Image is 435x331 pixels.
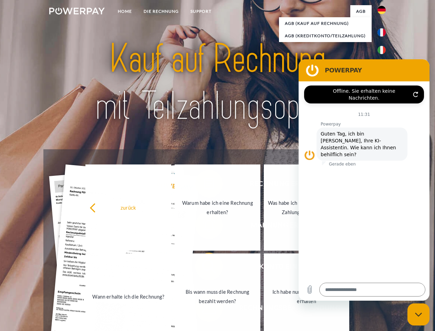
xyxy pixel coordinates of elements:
[49,8,105,14] img: logo-powerpay-white.svg
[279,30,372,42] a: AGB (Kreditkonto/Teilzahlung)
[279,17,372,30] a: AGB (Kauf auf Rechnung)
[112,5,138,18] a: Home
[179,198,256,217] div: Warum habe ich eine Rechnung erhalten?
[299,59,429,301] iframe: Messaging-Fenster
[90,292,167,301] div: Wann erhalte ich die Rechnung?
[179,287,256,306] div: Bis wann muss die Rechnung bezahlt werden?
[377,6,386,14] img: de
[268,287,345,306] div: Ich habe nur eine Teillieferung erhalten
[377,28,386,37] img: fr
[138,5,185,18] a: DIE RECHNUNG
[377,46,386,54] img: it
[268,198,345,217] div: Was habe ich noch offen, ist meine Zahlung eingegangen?
[185,5,217,18] a: SUPPORT
[66,33,369,132] img: title-powerpay_de.svg
[264,164,350,251] a: Was habe ich noch offen, ist meine Zahlung eingegangen?
[90,203,167,212] div: zurück
[407,303,429,325] iframe: Schaltfläche zum Öffnen des Messaging-Fensters; Konversation läuft
[350,5,372,18] a: agb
